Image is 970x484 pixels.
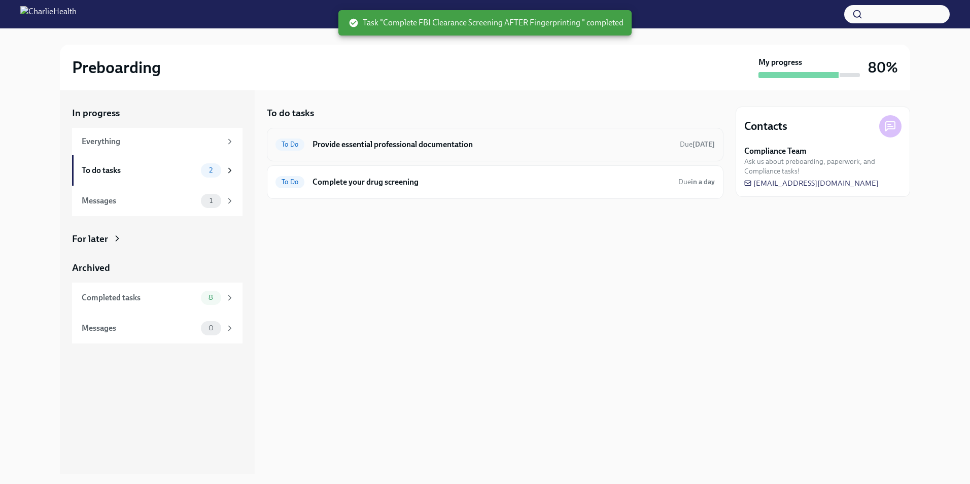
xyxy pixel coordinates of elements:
[72,107,243,120] a: In progress
[202,324,220,332] span: 0
[20,6,77,22] img: CharlieHealth
[744,157,902,176] span: Ask us about preboarding, paperwork, and Compliance tasks!
[203,197,219,204] span: 1
[82,136,221,147] div: Everything
[313,139,672,150] h6: Provide essential professional documentation
[72,186,243,216] a: Messages1
[349,17,623,28] span: Task "Complete FBI Clearance Screening AFTER Fingerprinting " completed
[203,166,219,174] span: 2
[744,119,787,134] h4: Contacts
[72,155,243,186] a: To do tasks2
[72,313,243,343] a: Messages0
[313,177,670,188] h6: Complete your drug screening
[680,140,715,149] span: September 18th, 2025 08:00
[82,292,197,303] div: Completed tasks
[678,178,715,186] span: Due
[72,128,243,155] a: Everything
[82,195,197,206] div: Messages
[744,146,807,157] strong: Compliance Team
[82,323,197,334] div: Messages
[72,232,108,246] div: For later
[275,178,304,186] span: To Do
[72,261,243,274] a: Archived
[275,174,715,190] a: To DoComplete your drug screeningDuein a day
[758,57,802,68] strong: My progress
[82,165,197,176] div: To do tasks
[275,136,715,153] a: To DoProvide essential professional documentationDue[DATE]
[267,107,314,120] h5: To do tasks
[72,283,243,313] a: Completed tasks8
[275,141,304,148] span: To Do
[678,177,715,187] span: September 19th, 2025 08:00
[744,178,879,188] a: [EMAIL_ADDRESS][DOMAIN_NAME]
[72,57,161,78] h2: Preboarding
[692,140,715,149] strong: [DATE]
[868,58,898,77] h3: 80%
[202,294,219,301] span: 8
[72,232,243,246] a: For later
[691,178,715,186] strong: in a day
[680,140,715,149] span: Due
